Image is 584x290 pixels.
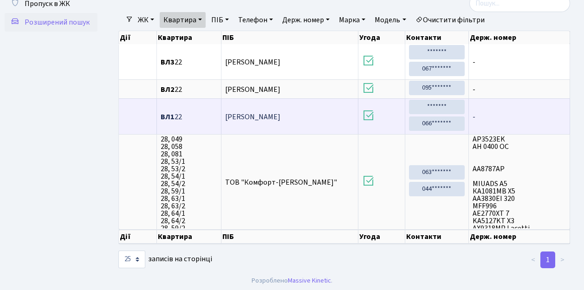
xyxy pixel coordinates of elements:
[25,17,90,27] span: Розширений пошук
[473,113,566,121] span: -
[225,84,280,95] span: [PERSON_NAME]
[161,58,217,66] span: 22
[118,251,212,268] label: записів на сторінці
[161,113,217,121] span: 22
[288,276,331,285] a: Massive Kinetic
[252,276,332,286] div: Розроблено .
[358,230,405,244] th: Угода
[279,12,333,28] a: Держ. номер
[160,12,206,28] a: Квартира
[473,86,566,93] span: -
[161,135,217,228] span: 28, 049 28, 058 28, 081 28, 53/1 28, 53/2 28, 54/1 28, 54/2 28, 59/1 28, 63/1 28, 63/2 28, 64/1 2...
[405,230,469,244] th: Контакти
[161,86,217,93] span: 22
[119,230,157,244] th: Дії
[208,12,233,28] a: ПІБ
[335,12,369,28] a: Марка
[405,31,469,44] th: Контакти
[5,13,97,32] a: Розширений пошук
[412,12,488,28] a: Очистити фільтри
[157,31,221,44] th: Квартира
[358,31,405,44] th: Угода
[157,230,221,244] th: Квартира
[161,57,175,67] b: ВЛ3
[161,84,175,95] b: ВЛ2
[221,31,358,44] th: ПІБ
[234,12,277,28] a: Телефон
[225,57,280,67] span: [PERSON_NAME]
[134,12,158,28] a: ЖК
[119,31,157,44] th: Дії
[469,230,570,244] th: Держ. номер
[225,112,280,122] span: [PERSON_NAME]
[225,177,337,187] span: ТОВ "Комфорт-[PERSON_NAME]"
[473,58,566,66] span: -
[371,12,409,28] a: Модель
[161,112,175,122] b: ВЛ1
[473,135,566,228] span: AP3523EK АН 0400 ОС АА8787АР MIUADS A5 КА1081МВ X5 АА3830ЕІ 320 MFF996 AE2770XT 7 KA5127KT X3 AX9...
[221,230,358,244] th: ПІБ
[540,251,555,268] a: 1
[469,31,570,44] th: Держ. номер
[118,251,145,268] select: записів на сторінці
